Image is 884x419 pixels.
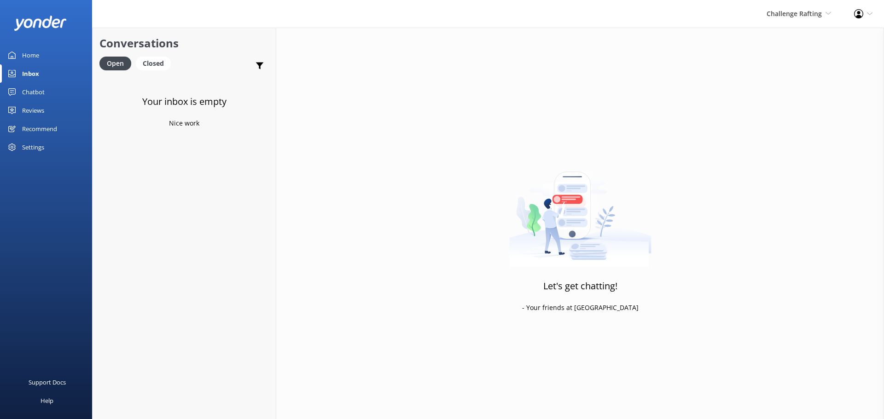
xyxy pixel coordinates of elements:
[22,64,39,83] div: Inbox
[22,83,45,101] div: Chatbot
[136,58,175,68] a: Closed
[22,46,39,64] div: Home
[509,152,651,267] img: artwork of a man stealing a conversation from at giant smartphone
[169,118,199,128] p: Nice work
[543,279,617,293] h3: Let's get chatting!
[22,120,57,138] div: Recommend
[22,138,44,156] div: Settings
[99,34,269,52] h2: Conversations
[522,303,639,313] p: - Your friends at [GEOGRAPHIC_DATA]
[99,58,136,68] a: Open
[136,57,171,70] div: Closed
[142,94,227,109] h3: Your inbox is empty
[14,16,67,31] img: yonder-white-logo.png
[99,57,131,70] div: Open
[29,373,66,391] div: Support Docs
[22,101,44,120] div: Reviews
[41,391,53,410] div: Help
[767,9,822,18] span: Challenge Rafting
